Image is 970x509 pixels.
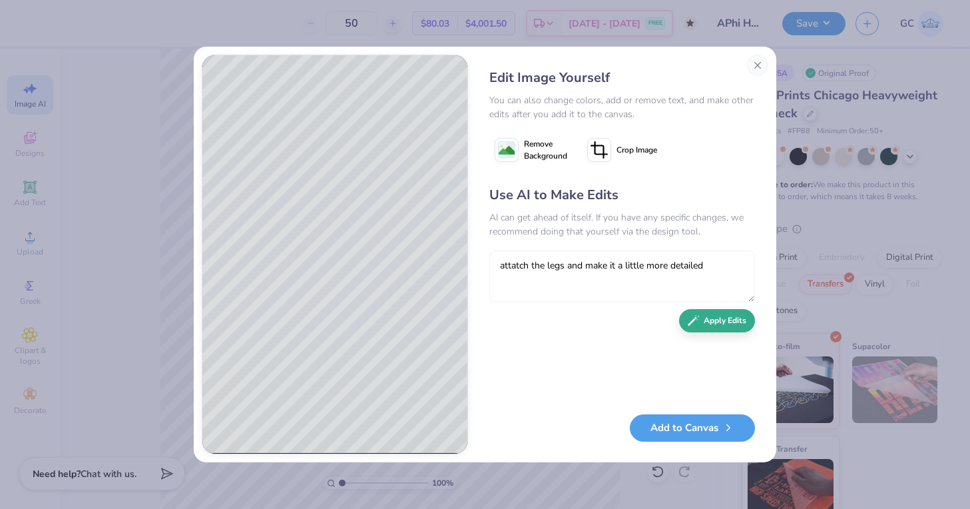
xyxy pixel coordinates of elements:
[489,185,755,205] div: Use AI to Make Edits
[630,414,755,442] button: Add to Canvas
[489,93,755,121] div: You can also change colors, add or remove text, and make other edits after you add it to the canvas.
[616,144,657,156] span: Crop Image
[524,138,567,162] span: Remove Background
[747,55,768,76] button: Close
[582,133,665,167] button: Crop Image
[489,68,755,88] div: Edit Image Yourself
[489,251,755,302] textarea: attatch the legs and make it a little more detailed
[679,309,755,332] button: Apply Edits
[489,211,755,239] div: AI can get ahead of itself. If you have any specific changes, we recommend doing that yourself vi...
[489,133,573,167] button: Remove Background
